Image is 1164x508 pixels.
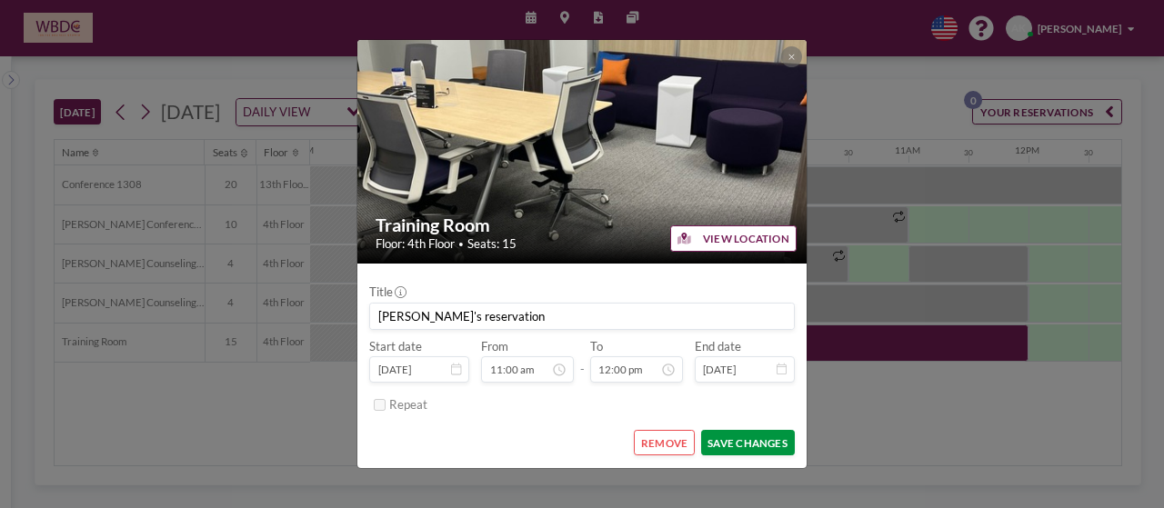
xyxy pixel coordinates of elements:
span: • [458,238,464,249]
input: (No title) [370,304,793,329]
button: REMOVE [634,430,695,455]
label: Start date [369,339,422,354]
label: End date [695,339,741,354]
h2: Training Room [376,214,790,236]
label: From [481,339,508,354]
span: - [580,344,585,376]
button: SAVE CHANGES [701,430,795,455]
span: Seats: 15 [467,236,517,252]
label: Title [369,284,405,300]
button: VIEW LOCATION [670,225,796,251]
label: To [590,339,603,354]
label: Repeat [389,397,427,413]
span: Floor: 4th Floor [376,236,455,252]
